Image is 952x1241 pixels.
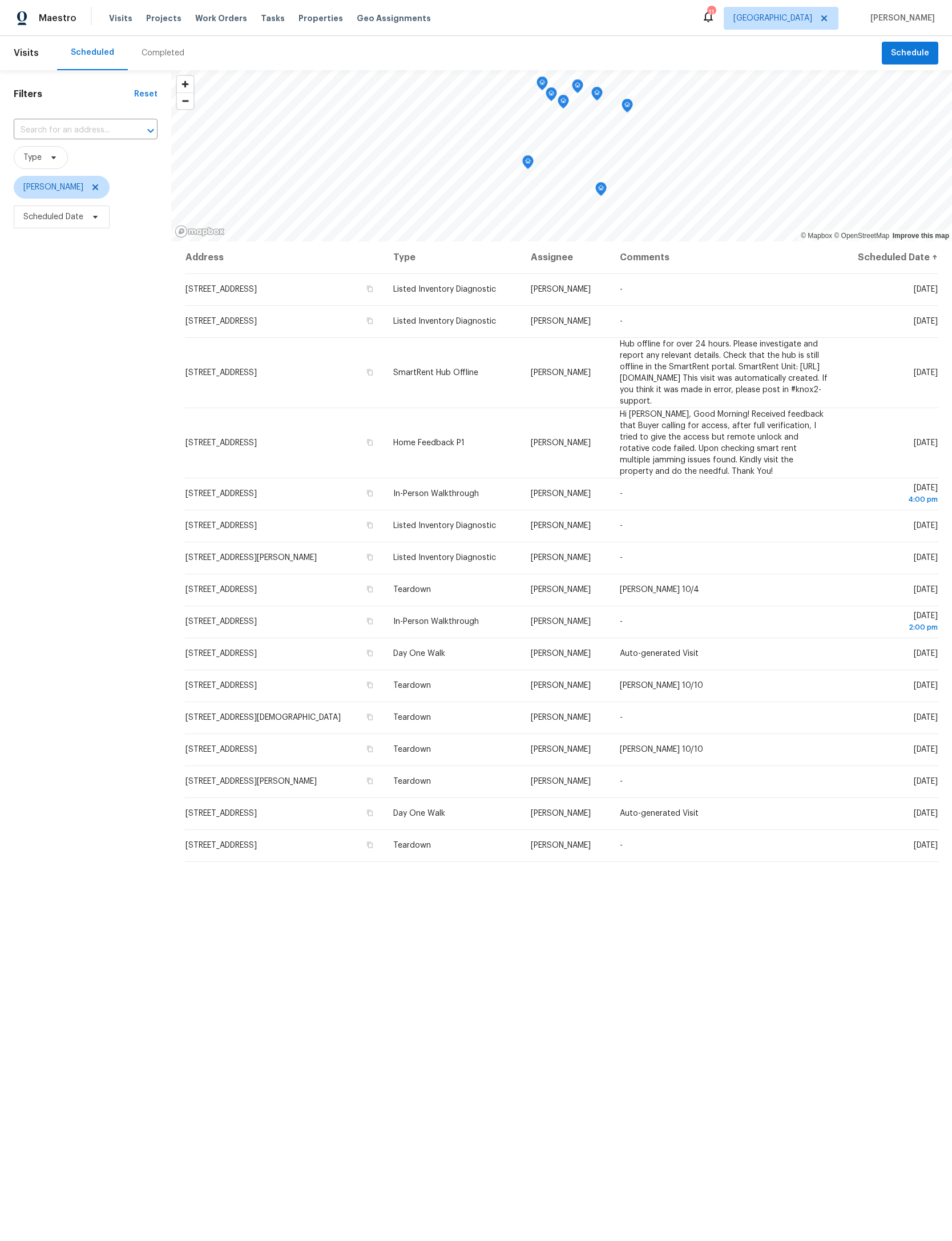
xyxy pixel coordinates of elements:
span: Geo Assignments [357,13,431,24]
span: Listed Inventory Diagnostic [393,522,496,530]
div: Map marker [558,95,569,112]
span: [STREET_ADDRESS] [185,522,257,530]
h1: Filters [14,88,134,100]
span: [PERSON_NAME] 10/10 [620,682,703,690]
span: [DATE] [914,746,938,754]
span: [STREET_ADDRESS][DEMOGRAPHIC_DATA] [185,714,341,722]
span: Projects [146,13,181,24]
span: [STREET_ADDRESS] [185,490,257,498]
span: [STREET_ADDRESS] [185,586,257,594]
div: Reset [134,88,158,100]
span: [PERSON_NAME] [531,714,591,722]
canvas: Map [171,70,952,241]
span: [DATE] [914,439,938,447]
span: - [620,317,623,325]
span: - [620,490,623,498]
span: Auto-generated Visit [620,650,699,658]
th: Type [384,241,522,273]
button: Copy Address [365,316,375,326]
span: [PERSON_NAME] [531,841,591,849]
span: - [620,618,623,626]
span: [DATE] [914,522,938,530]
span: [PERSON_NAME] [531,369,591,377]
span: Maestro [39,13,76,24]
span: Listed Inventory Diagnostic [393,554,496,562]
button: Copy Address [365,744,375,754]
span: [PERSON_NAME] [531,746,591,754]
button: Copy Address [365,840,375,850]
span: [PERSON_NAME] [531,522,591,530]
span: [PERSON_NAME] [531,650,591,658]
div: Map marker [572,79,583,97]
span: [PERSON_NAME] [531,682,591,690]
span: [PERSON_NAME] [531,809,591,817]
div: Map marker [595,182,607,200]
span: Teardown [393,586,431,594]
a: Mapbox [801,232,832,240]
button: Copy Address [365,584,375,594]
span: [PERSON_NAME] [866,13,935,24]
button: Copy Address [365,284,375,294]
span: [STREET_ADDRESS] [185,809,257,817]
div: Map marker [536,76,548,94]
span: [DATE] [914,317,938,325]
span: [DATE] [914,554,938,562]
button: Copy Address [365,520,375,530]
button: Copy Address [365,680,375,690]
span: [STREET_ADDRESS] [185,439,257,447]
span: [DATE] [914,650,938,658]
a: OpenStreetMap [834,232,889,240]
button: Copy Address [365,367,375,377]
span: - [620,285,623,293]
button: Zoom in [177,76,193,92]
span: Tasks [261,14,285,22]
div: Completed [142,47,184,59]
span: [DATE] [914,369,938,377]
button: Zoom out [177,92,193,109]
span: [DATE] [914,777,938,785]
button: Copy Address [365,616,375,626]
span: [PERSON_NAME] [531,439,591,447]
button: Copy Address [365,552,375,562]
span: - [620,554,623,562]
div: 2:00 pm [846,622,938,633]
span: Teardown [393,714,431,722]
span: Day One Walk [393,650,445,658]
span: [PERSON_NAME] [531,777,591,785]
button: Copy Address [365,712,375,722]
span: Day One Walk [393,809,445,817]
button: Copy Address [365,776,375,786]
span: [PERSON_NAME] [531,317,591,325]
span: [STREET_ADDRESS] [185,317,257,325]
span: [DATE] [914,714,938,722]
span: [DATE] [914,841,938,849]
span: [STREET_ADDRESS] [185,746,257,754]
span: [STREET_ADDRESS] [185,650,257,658]
span: [STREET_ADDRESS] [185,369,257,377]
a: Mapbox homepage [175,225,225,238]
span: [STREET_ADDRESS] [185,285,257,293]
span: Teardown [393,777,431,785]
span: Type [23,152,42,163]
span: In-Person Walkthrough [393,618,479,626]
button: Open [143,123,159,139]
span: - [620,841,623,849]
span: Teardown [393,746,431,754]
div: 4:00 pm [846,494,938,505]
span: Hi [PERSON_NAME], Good Morning! Received feedback that Buyer calling for access, after full verif... [620,410,824,476]
span: Scheduled Date [23,211,83,223]
span: Visits [109,13,132,24]
div: Map marker [522,155,534,173]
span: Teardown [393,682,431,690]
span: [DATE] [914,682,938,690]
span: Hub offline for over 24 hours. Please investigate and report any relevant details. Check that the... [620,340,828,405]
span: Visits [14,41,39,66]
span: SmartRent Hub Offline [393,369,478,377]
span: [PERSON_NAME] [531,554,591,562]
a: Improve this map [893,232,949,240]
div: Map marker [546,87,557,105]
span: Properties [298,13,343,24]
span: [STREET_ADDRESS] [185,841,257,849]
